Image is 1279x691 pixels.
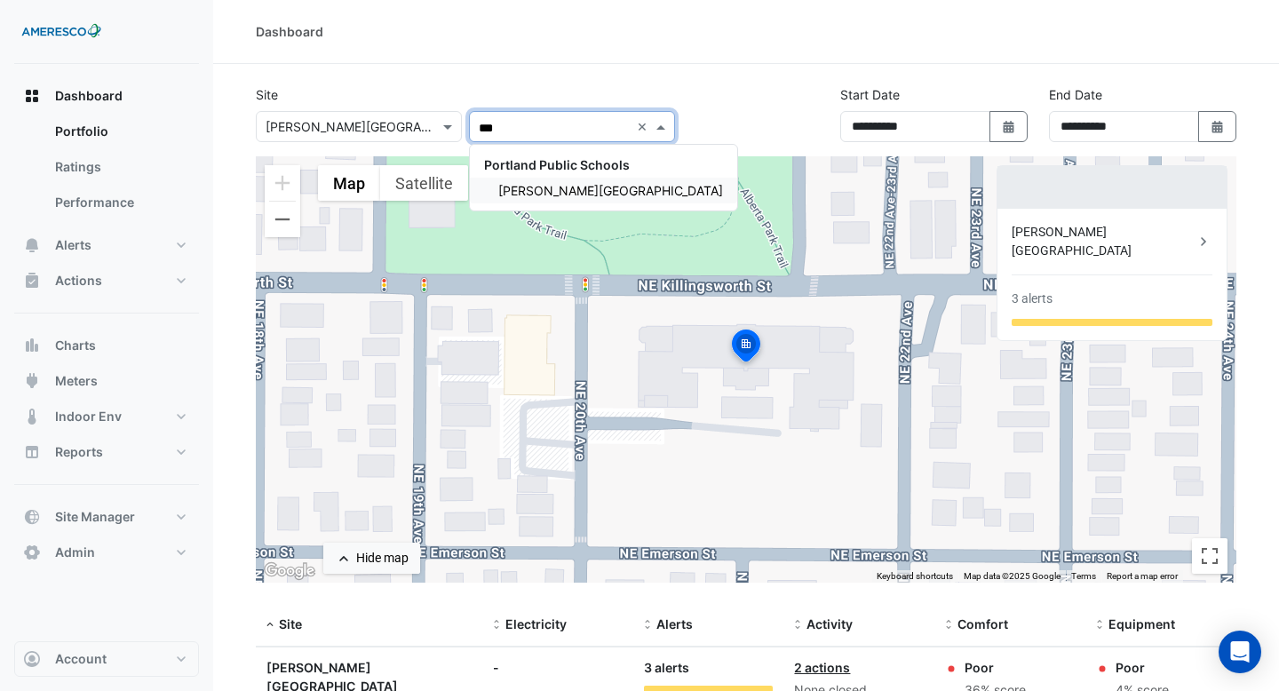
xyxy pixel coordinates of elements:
ng-dropdown-panel: Options list [469,144,738,211]
a: Report a map error [1107,571,1178,581]
a: Performance [41,185,199,220]
div: Dashboard [14,114,199,227]
button: Show street map [318,165,380,201]
span: Activity [806,616,853,631]
button: Charts [14,328,199,363]
button: Alerts [14,227,199,263]
span: Site [279,616,302,631]
app-icon: Actions [23,272,41,290]
a: 2 actions [794,660,850,675]
app-icon: Admin [23,544,41,561]
button: Reports [14,434,199,470]
span: Actions [55,272,102,290]
app-icon: Site Manager [23,508,41,526]
span: Charts [55,337,96,354]
button: Account [14,641,199,677]
app-icon: Dashboard [23,87,41,105]
label: Site [256,85,278,104]
button: Dashboard [14,78,199,114]
img: site-pin-selected.svg [727,327,766,369]
div: 3 alerts [644,658,774,679]
div: 3 alerts [1012,290,1053,308]
a: Open this area in Google Maps (opens a new window) [260,560,319,583]
button: Keyboard shortcuts [877,570,953,583]
span: Map data ©2025 Google [964,571,1061,581]
button: Admin [14,535,199,570]
span: Account [55,650,107,668]
label: End Date [1049,85,1102,104]
span: Dashboard [55,87,123,105]
div: Poor [965,658,1026,677]
button: Hide map [323,543,420,574]
fa-icon: Select Date [1001,119,1017,134]
button: Toggle fullscreen view [1192,538,1227,574]
div: Poor [1116,658,1169,677]
button: Zoom out [265,202,300,237]
button: Zoom in [265,165,300,201]
app-icon: Charts [23,337,41,354]
button: Indoor Env [14,399,199,434]
button: Meters [14,363,199,399]
div: - [493,658,623,677]
span: Alerts [656,616,693,631]
app-icon: Meters [23,372,41,390]
span: [PERSON_NAME][GEOGRAPHIC_DATA] [498,183,723,198]
button: Show satellite imagery [380,165,468,201]
div: Open Intercom Messenger [1219,631,1261,673]
span: Meters [55,372,98,390]
span: Electricity [505,616,567,631]
span: Alerts [55,236,91,254]
span: Indoor Env [55,408,122,425]
a: Portfolio [41,114,199,149]
button: Site Manager [14,499,199,535]
app-icon: Alerts [23,236,41,254]
img: Google [260,560,319,583]
span: Admin [55,544,95,561]
span: Equipment [1108,616,1175,631]
div: [PERSON_NAME][GEOGRAPHIC_DATA] [1012,223,1195,260]
span: Site Manager [55,508,135,526]
a: Ratings [41,149,199,185]
button: Actions [14,263,199,298]
a: Terms [1071,571,1096,581]
app-icon: Reports [23,443,41,461]
fa-icon: Select Date [1210,119,1226,134]
label: Start Date [840,85,900,104]
span: Portland Public Schools [484,157,630,172]
span: Comfort [957,616,1008,631]
span: Clear [637,117,652,136]
img: Company Logo [21,14,101,50]
span: Reports [55,443,103,461]
div: Hide map [356,549,409,568]
div: Dashboard [256,22,323,41]
app-icon: Indoor Env [23,408,41,425]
